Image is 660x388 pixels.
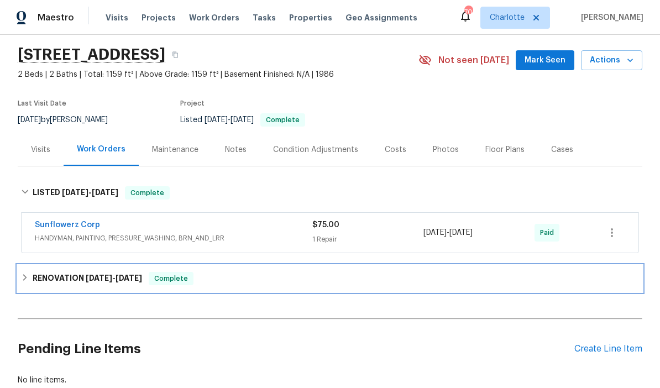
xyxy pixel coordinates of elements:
[574,344,642,354] div: Create Line Item
[142,12,176,23] span: Projects
[92,188,118,196] span: [DATE]
[77,144,125,155] div: Work Orders
[189,12,239,23] span: Work Orders
[253,14,276,22] span: Tasks
[551,144,573,155] div: Cases
[345,12,417,23] span: Geo Assignments
[449,229,473,237] span: [DATE]
[581,50,642,71] button: Actions
[18,175,642,211] div: LISTED [DATE]-[DATE]Complete
[205,116,254,124] span: -
[423,229,447,237] span: [DATE]
[261,117,304,123] span: Complete
[165,45,185,65] button: Copy Address
[385,144,406,155] div: Costs
[62,188,88,196] span: [DATE]
[438,55,509,66] span: Not seen [DATE]
[577,12,643,23] span: [PERSON_NAME]
[180,116,305,124] span: Listed
[35,221,100,229] a: Sunflowerz Corp
[116,274,142,282] span: [DATE]
[289,12,332,23] span: Properties
[205,116,228,124] span: [DATE]
[18,265,642,292] div: RENOVATION [DATE]-[DATE]Complete
[312,221,339,229] span: $75.00
[485,144,525,155] div: Floor Plans
[62,188,118,196] span: -
[18,69,418,80] span: 2 Beds | 2 Baths | Total: 1159 ft² | Above Grade: 1159 ft² | Basement Finished: N/A | 1986
[126,187,169,198] span: Complete
[106,12,128,23] span: Visits
[231,116,254,124] span: [DATE]
[423,227,473,238] span: -
[18,116,41,124] span: [DATE]
[590,54,633,67] span: Actions
[18,375,642,386] div: No line items.
[540,227,558,238] span: Paid
[18,323,574,375] h2: Pending Line Items
[152,144,198,155] div: Maintenance
[312,234,423,245] div: 1 Repair
[33,272,142,285] h6: RENOVATION
[86,274,142,282] span: -
[18,100,66,107] span: Last Visit Date
[33,186,118,200] h6: LISTED
[225,144,247,155] div: Notes
[150,273,192,284] span: Complete
[464,7,472,18] div: 70
[516,50,574,71] button: Mark Seen
[525,54,565,67] span: Mark Seen
[433,144,459,155] div: Photos
[35,233,312,244] span: HANDYMAN, PAINTING, PRESSURE_WASHING, BRN_AND_LRR
[18,113,121,127] div: by [PERSON_NAME]
[31,144,50,155] div: Visits
[180,100,205,107] span: Project
[273,144,358,155] div: Condition Adjustments
[86,274,112,282] span: [DATE]
[490,12,525,23] span: Charlotte
[38,12,74,23] span: Maestro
